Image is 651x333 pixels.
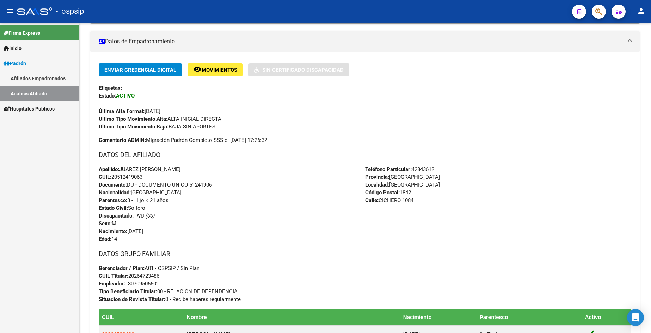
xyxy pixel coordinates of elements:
[99,296,241,302] span: 0 - Recibe haberes regularmente
[99,182,212,188] span: DU - DOCUMENTO UNICO 51241906
[99,93,116,99] strong: Estado:
[99,228,143,234] span: [DATE]
[184,309,400,325] th: Nombre
[99,38,623,45] mat-panel-title: Datos de Empadronamiento
[4,59,26,67] span: Padrón
[400,309,477,325] th: Nacimiento
[188,63,243,76] button: Movimientos
[128,280,159,288] div: 30709505501
[4,29,40,37] span: Firma Express
[99,296,165,302] strong: Situacion de Revista Titular:
[99,189,131,196] strong: Nacionalidad:
[365,182,440,188] span: [GEOGRAPHIC_DATA]
[99,63,182,76] button: Enviar Credencial Digital
[56,4,84,19] span: - ospsip
[99,220,112,227] strong: Sexo:
[193,65,202,74] mat-icon: remove_red_eye
[365,189,400,196] strong: Código Postal:
[99,265,145,271] strong: Gerenciador / Plan:
[365,166,434,172] span: 42843612
[99,197,127,203] strong: Parentesco:
[4,105,55,113] span: Hospitales Públicos
[99,273,159,279] span: 20264723486
[99,205,128,211] strong: Estado Civil:
[99,116,167,122] strong: Ultimo Tipo Movimiento Alta:
[99,174,111,180] strong: CUIL:
[104,67,176,73] span: Enviar Credencial Digital
[365,166,412,172] strong: Teléfono Particular:
[99,116,221,122] span: ALTA INICIAL DIRECTA
[99,136,267,144] span: Migración Padrón Completo SSS el [DATE] 17:26:32
[99,249,631,259] h3: DATOS GRUPO FAMILIAR
[99,174,142,180] span: 20512419063
[99,108,145,114] strong: Última Alta Formal:
[99,124,215,130] span: BAJA SIN APORTES
[99,85,122,91] strong: Etiquetas:
[99,273,128,279] strong: CUIL Titular:
[99,182,127,188] strong: Documento:
[99,236,111,242] strong: Edad:
[477,309,582,325] th: Parentesco
[99,288,157,295] strong: Tipo Beneficiario Titular:
[365,189,411,196] span: 1842
[99,189,182,196] span: [GEOGRAPHIC_DATA]
[365,197,413,203] span: CICHERO 1084
[99,288,238,295] span: 00 - RELACION DE DEPENDENCIA
[365,174,440,180] span: [GEOGRAPHIC_DATA]
[99,228,127,234] strong: Nacimiento:
[99,166,119,172] strong: Apellido:
[99,150,631,160] h3: DATOS DEL AFILIADO
[248,63,349,76] button: Sin Certificado Discapacidad
[99,166,180,172] span: JUAREZ [PERSON_NAME]
[262,67,344,73] span: Sin Certificado Discapacidad
[136,213,154,219] i: NO (00)
[365,182,389,188] strong: Localidad:
[4,44,22,52] span: Inicio
[365,197,379,203] strong: Calle:
[99,197,168,203] span: 3 - Hijo < 21 años
[99,108,160,114] span: [DATE]
[637,7,645,15] mat-icon: person
[99,205,145,211] span: Soltero
[99,137,146,143] strong: Comentario ADMIN:
[99,220,116,227] span: M
[365,174,389,180] strong: Provincia:
[99,213,134,219] strong: Discapacitado:
[90,31,640,52] mat-expansion-panel-header: Datos de Empadronamiento
[99,236,117,242] span: 14
[627,309,644,326] div: Open Intercom Messenger
[99,309,184,325] th: CUIL
[202,67,237,73] span: Movimientos
[582,309,631,325] th: Activo
[99,265,199,271] span: A01 - OSPSIP / Sin Plan
[99,124,168,130] strong: Ultimo Tipo Movimiento Baja:
[116,93,135,99] strong: ACTIVO
[6,7,14,15] mat-icon: menu
[99,281,125,287] strong: Empleador:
